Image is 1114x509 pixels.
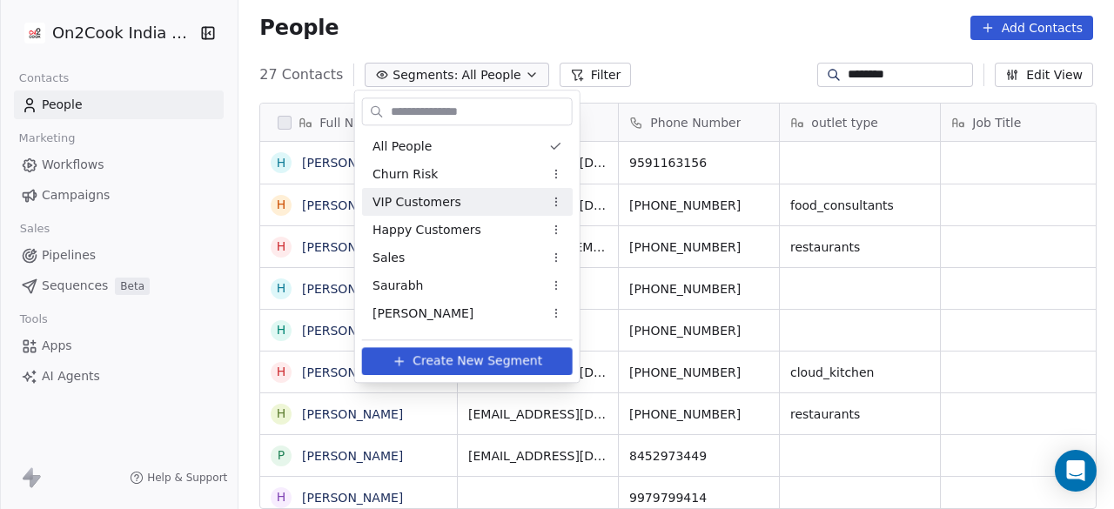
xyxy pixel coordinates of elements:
[372,249,405,267] span: Sales
[372,332,543,351] span: Demo Given [PERSON_NAME]
[372,277,423,295] span: Saurabh
[372,305,473,323] span: [PERSON_NAME]
[372,137,432,156] span: All People
[413,352,542,371] span: Create New Segment
[362,347,573,375] button: Create New Segment
[372,221,481,239] span: Happy Customers
[372,193,461,211] span: VIP Customers
[372,165,438,184] span: Churn Risk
